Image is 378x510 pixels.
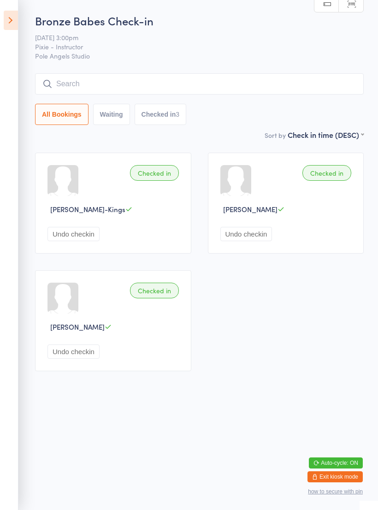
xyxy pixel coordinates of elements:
[265,130,286,140] label: Sort by
[223,204,278,214] span: [PERSON_NAME]
[307,471,363,482] button: Exit kiosk mode
[35,51,364,60] span: Pole Angels Studio
[93,104,130,125] button: Waiting
[47,344,100,359] button: Undo checkin
[35,33,349,42] span: [DATE] 3:00pm
[130,283,179,298] div: Checked in
[35,42,349,51] span: Pixie - Instructor
[302,165,351,181] div: Checked in
[50,322,105,332] span: [PERSON_NAME]
[309,457,363,468] button: Auto-cycle: ON
[220,227,272,241] button: Undo checkin
[35,13,364,28] h2: Bronze Babes Check-in
[176,111,179,118] div: 3
[47,227,100,241] button: Undo checkin
[308,488,363,495] button: how to secure with pin
[50,204,125,214] span: [PERSON_NAME]-Kings
[35,104,89,125] button: All Bookings
[288,130,364,140] div: Check in time (DESC)
[130,165,179,181] div: Checked in
[35,73,364,95] input: Search
[135,104,187,125] button: Checked in3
